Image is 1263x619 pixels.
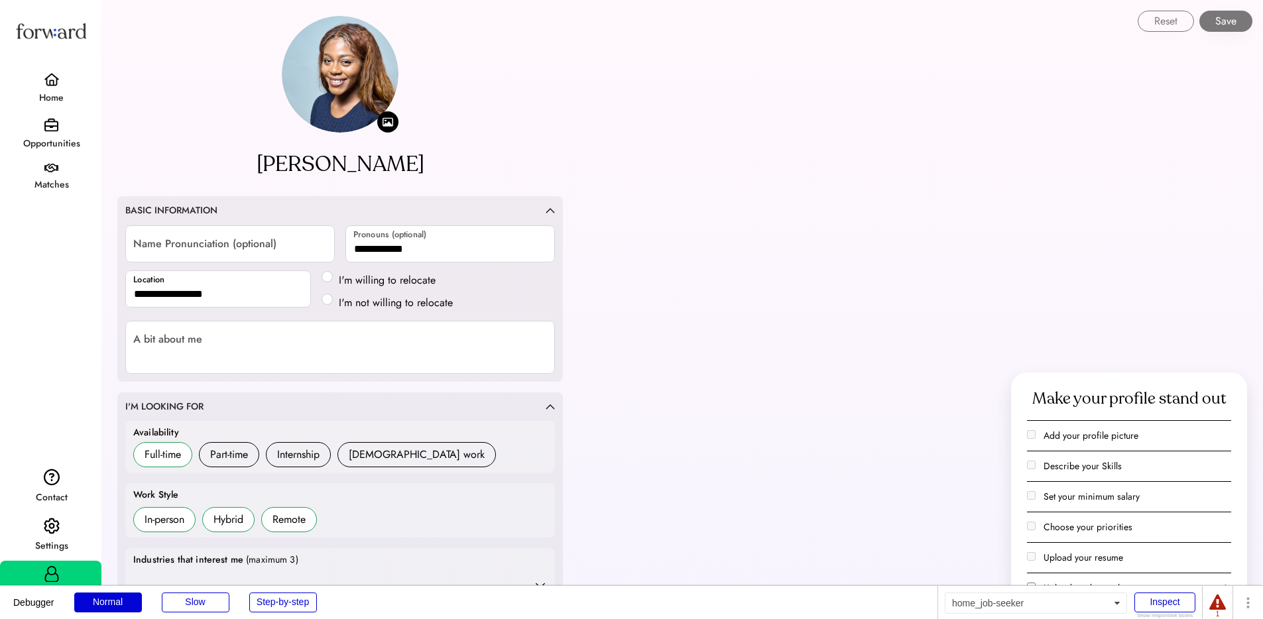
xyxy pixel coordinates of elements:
[945,592,1127,614] div: home_job-seeker
[1,177,101,193] div: Matches
[1044,520,1132,534] label: Choose your priorities
[162,592,229,612] div: Slow
[1044,581,1128,594] label: Upload work samples
[1044,490,1140,503] label: Set your minimum salary
[1209,611,1226,618] div: 1
[44,518,60,535] img: settings.svg
[546,404,555,410] img: caret-up.svg
[44,118,58,132] img: briefcase.svg
[349,447,485,463] div: [DEMOGRAPHIC_DATA] work
[213,512,243,528] div: Hybrid
[246,553,298,567] div: (maximum 3)
[335,272,457,288] label: I'm willing to relocate
[546,207,555,213] img: caret-up.svg
[44,469,60,486] img: contact.svg
[272,512,306,528] div: Remote
[145,447,181,463] div: Full-time
[74,592,142,612] div: Normal
[125,400,204,414] div: I'M LOOKING FOR
[1134,613,1195,618] div: Show responsive boxes
[257,148,424,180] div: [PERSON_NAME]
[1044,551,1123,564] label: Upload your resume
[44,164,58,173] img: handshake.svg
[335,295,457,311] label: I'm not willing to relocate
[1134,592,1195,612] div: Inspect
[13,11,89,51] img: Forward logo
[133,553,243,567] div: Industries that interest me
[13,586,54,607] div: Debugger
[133,488,179,502] div: Work Style
[44,73,60,86] img: home.svg
[1,90,101,106] div: Home
[1044,459,1122,473] label: Describe your Skills
[277,447,320,463] div: Internship
[1138,11,1194,32] button: Reset
[125,204,217,217] div: BASIC INFORMATION
[1032,388,1227,410] div: Make your profile stand out
[282,16,398,133] img: https%3A%2F%2F9c4076a67d41be3ea2c0407e1814dbd4.cdn.bubble.io%2Ff1755557715515x343299575137392400%...
[1,538,101,554] div: Settings
[1199,11,1252,32] button: Save
[249,592,317,612] div: Step-by-step
[1044,429,1138,442] label: Add your profile picture
[1,490,101,506] div: Contact
[210,447,248,463] div: Part-time
[1,136,101,152] div: Opportunities
[145,512,184,528] div: In-person
[133,426,179,439] div: Availability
